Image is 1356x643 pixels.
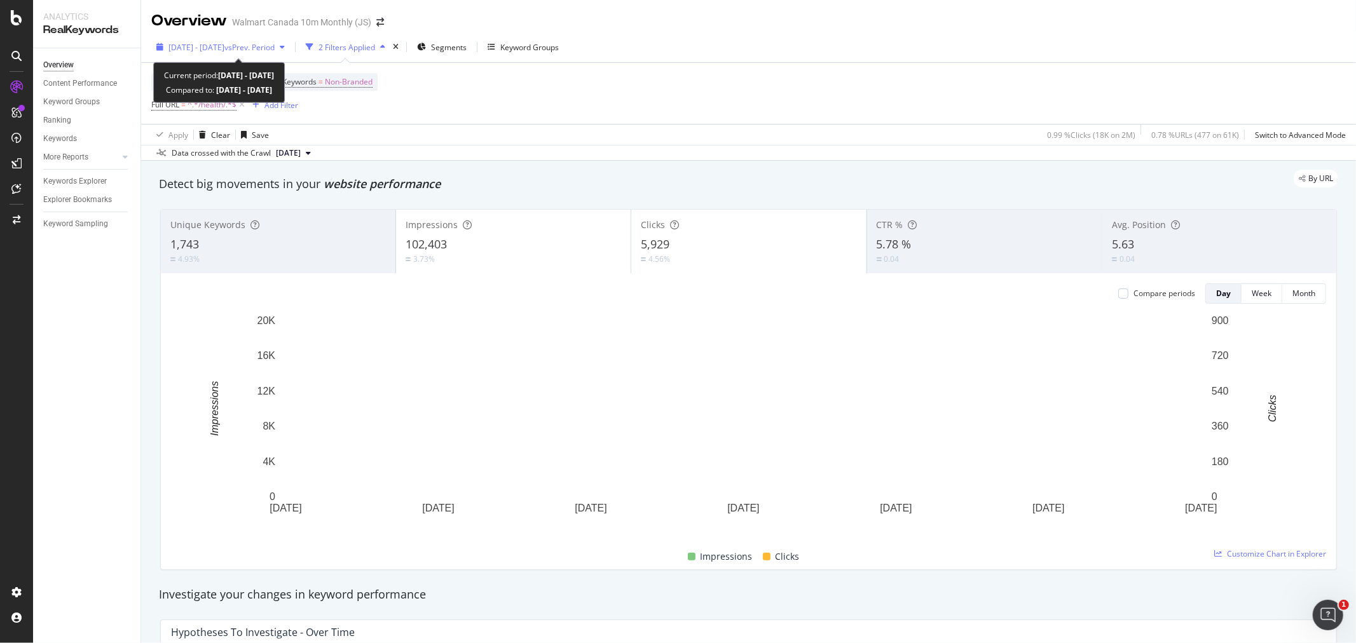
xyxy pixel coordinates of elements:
[43,114,132,127] a: Ranking
[43,95,100,109] div: Keyword Groups
[211,130,230,140] div: Clear
[151,99,179,110] span: Full URL
[43,114,71,127] div: Ranking
[1120,254,1135,264] div: 0.04
[776,549,800,564] span: Clicks
[412,37,472,57] button: Segments
[263,456,275,467] text: 4K
[880,503,912,514] text: [DATE]
[264,100,298,111] div: Add Filter
[483,37,564,57] button: Keyword Groups
[1214,548,1326,559] a: Customize Chart in Explorer
[257,315,276,326] text: 20K
[1267,395,1278,423] text: Clicks
[431,42,467,53] span: Segments
[171,314,1316,534] svg: A chart.
[181,99,186,110] span: =
[648,254,670,264] div: 4.56%
[166,83,272,97] div: Compared to:
[43,23,130,37] div: RealKeywords
[232,16,371,29] div: Walmart Canada 10m Monthly (JS)
[1212,421,1229,431] text: 360
[413,254,435,264] div: 3.73%
[1242,283,1282,304] button: Week
[194,125,230,145] button: Clear
[877,236,912,252] span: 5.78 %
[252,130,269,140] div: Save
[301,37,390,57] button: 2 Filters Applied
[1151,130,1239,140] div: 0.78 % URLs ( 477 on 61K )
[263,421,275,431] text: 8K
[43,217,108,231] div: Keyword Sampling
[43,175,107,188] div: Keywords Explorer
[170,257,175,261] img: Equal
[43,151,88,164] div: More Reports
[1133,288,1195,299] div: Compare periods
[271,146,316,161] button: [DATE]
[159,586,1338,603] div: Investigate your changes in keyword performance
[1339,600,1349,610] span: 1
[164,68,274,83] div: Current period:
[168,42,224,53] span: [DATE] - [DATE]
[390,41,401,53] div: times
[575,503,606,514] text: [DATE]
[178,254,200,264] div: 4.93%
[236,125,269,145] button: Save
[170,219,245,231] span: Unique Keywords
[257,386,276,396] text: 12K
[325,73,373,91] span: Non-Branded
[727,503,759,514] text: [DATE]
[1112,236,1134,252] span: 5.63
[1292,288,1315,299] div: Month
[376,18,384,27] div: arrow-right-arrow-left
[422,503,454,514] text: [DATE]
[171,626,355,639] div: Hypotheses to Investigate - Over Time
[214,85,272,95] b: [DATE] - [DATE]
[270,491,275,502] text: 0
[406,257,411,261] img: Equal
[701,549,753,564] span: Impressions
[1212,456,1229,467] text: 180
[1112,257,1117,261] img: Equal
[247,97,298,112] button: Add Filter
[43,151,119,164] a: More Reports
[43,193,132,206] a: Explorer Bookmarks
[43,132,77,146] div: Keywords
[1212,350,1229,361] text: 720
[43,10,130,23] div: Analytics
[1250,125,1346,145] button: Switch to Advanced Mode
[1294,170,1338,187] div: legacy label
[1252,288,1271,299] div: Week
[43,77,132,90] a: Content Performance
[151,10,227,32] div: Overview
[1212,315,1229,326] text: 900
[1227,548,1326,559] span: Customize Chart in Explorer
[168,130,188,140] div: Apply
[224,42,275,53] span: vs Prev. Period
[43,77,117,90] div: Content Performance
[151,37,290,57] button: [DATE] - [DATE]vsPrev. Period
[1216,288,1231,299] div: Day
[218,70,274,81] b: [DATE] - [DATE]
[282,76,317,87] span: Keywords
[318,42,375,53] div: 2 Filters Applied
[1313,600,1343,630] iframe: Intercom live chat
[43,132,132,146] a: Keywords
[641,236,669,252] span: 5,929
[884,254,900,264] div: 0.04
[1308,175,1333,182] span: By URL
[406,236,447,252] span: 102,403
[188,96,236,114] span: ^.*/health/.*$
[1205,283,1242,304] button: Day
[1112,219,1166,231] span: Avg. Position
[172,147,271,159] div: Data crossed with the Crawl
[257,350,276,361] text: 16K
[270,503,301,514] text: [DATE]
[877,219,903,231] span: CTR %
[641,257,646,261] img: Equal
[318,76,323,87] span: =
[43,58,132,72] a: Overview
[43,95,132,109] a: Keyword Groups
[406,219,458,231] span: Impressions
